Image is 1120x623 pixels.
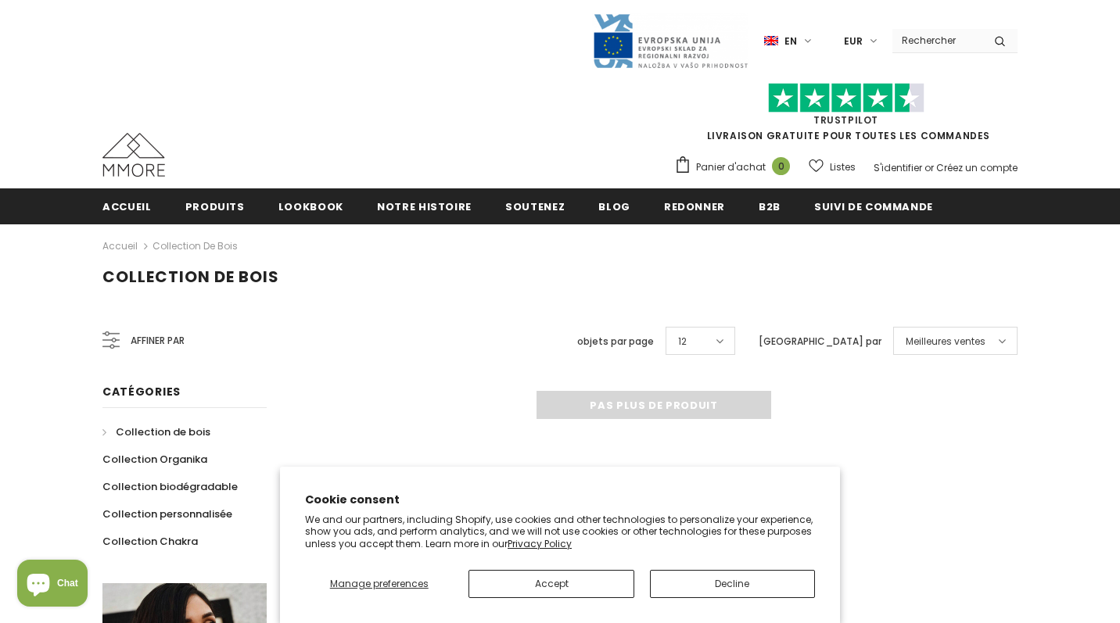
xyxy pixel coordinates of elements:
[13,560,92,610] inbox-online-store-chat: Shopify online store chat
[592,13,748,70] img: Javni Razpis
[664,188,725,224] a: Redonner
[674,156,798,179] a: Panier d'achat 0
[305,570,453,598] button: Manage preferences
[906,334,985,349] span: Meilleures ventes
[674,90,1018,142] span: LIVRAISON GRATUITE POUR TOUTES LES COMMANDES
[784,34,797,49] span: en
[102,384,181,399] span: Catégories
[102,133,165,177] img: Cas MMORE
[102,507,232,521] span: Collection personnalisée
[377,188,472,224] a: Notre histoire
[278,199,343,214] span: Lookbook
[696,159,766,175] span: Panier d'achat
[678,334,687,349] span: 12
[598,188,630,224] a: Blog
[102,446,207,473] a: Collection Organika
[592,34,748,47] a: Javni Razpis
[102,534,198,549] span: Collection Chakra
[330,577,429,590] span: Manage preferences
[844,34,863,49] span: EUR
[814,199,933,214] span: Suivi de commande
[924,161,934,174] span: or
[759,199,781,214] span: B2B
[598,199,630,214] span: Blog
[278,188,343,224] a: Lookbook
[936,161,1018,174] a: Créez un compte
[102,479,238,494] span: Collection biodégradable
[377,199,472,214] span: Notre histoire
[764,34,778,48] img: i-lang-1.png
[102,266,279,288] span: Collection de bois
[102,188,152,224] a: Accueil
[116,424,210,439] span: Collection de bois
[131,332,185,349] span: Affiner par
[102,237,138,256] a: Accueil
[305,514,815,550] p: We and our partners, including Shopify, use cookies and other technologies to personalize your ex...
[505,188,565,224] a: soutenez
[102,473,238,500] a: Collection biodégradable
[102,418,210,446] a: Collection de bois
[768,83,924,113] img: Faites confiance aux étoiles pilotes
[185,199,245,214] span: Produits
[809,153,856,181] a: Listes
[305,492,815,508] h2: Cookie consent
[664,199,725,214] span: Redonner
[102,452,207,467] span: Collection Organika
[772,157,790,175] span: 0
[102,528,198,555] a: Collection Chakra
[153,239,238,252] a: Collection de bois
[814,188,933,224] a: Suivi de commande
[505,199,565,214] span: soutenez
[508,537,572,550] a: Privacy Policy
[185,188,245,224] a: Produits
[813,113,878,127] a: TrustPilot
[892,29,982,52] input: Search Site
[874,161,922,174] a: S'identifier
[102,500,232,528] a: Collection personnalisée
[468,570,634,598] button: Accept
[102,199,152,214] span: Accueil
[759,334,881,349] label: [GEOGRAPHIC_DATA] par
[759,188,781,224] a: B2B
[830,159,856,175] span: Listes
[577,334,654,349] label: objets par page
[650,570,815,598] button: Decline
